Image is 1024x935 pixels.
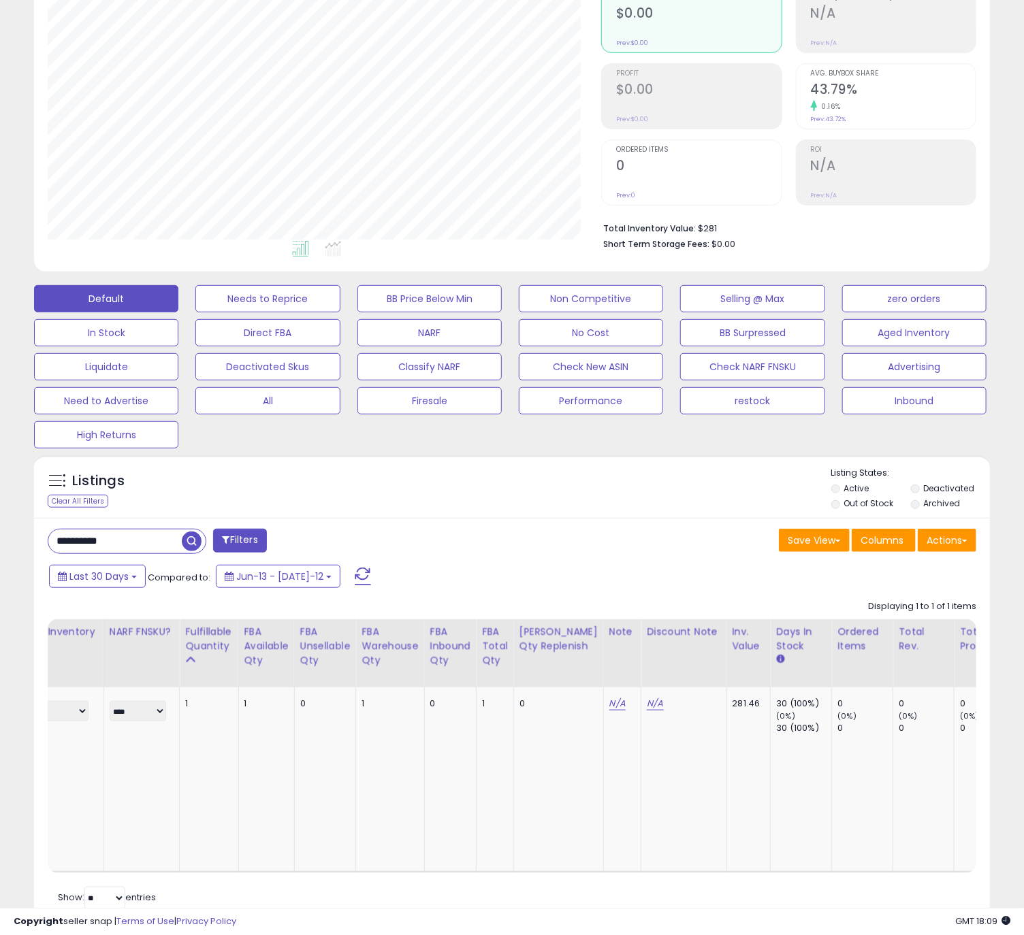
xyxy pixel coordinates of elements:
a: N/A [609,697,626,710]
span: Avg. Buybox Share [811,70,976,78]
div: 30 (100%) [776,722,831,734]
small: (0%) [960,710,979,721]
span: $0.00 [711,237,735,250]
button: Jun-13 - [DATE]-12 [216,565,340,588]
th: CSV column name: cust_attr_4_NARF FNSKU? [103,619,179,687]
div: seller snap | | [14,915,236,928]
div: 1 [482,698,503,710]
button: Check NARF FNSKU [680,353,825,380]
h2: 0 [616,158,781,176]
button: No Cost [519,319,663,346]
strong: Copyright [14,915,63,928]
div: Total Rev. [899,625,948,653]
a: Privacy Policy [176,915,236,928]
button: Selling @ Max [680,285,825,312]
th: CSV column name: cust_attr_5_Discount Note [641,619,726,687]
small: (0%) [776,710,795,721]
span: Ordered Items [616,146,781,154]
button: Aged Inventory [842,319,987,346]
label: Archived [924,497,961,509]
button: Non Competitive [519,285,663,312]
span: Columns [861,534,903,547]
small: Prev: N/A [811,39,837,47]
button: All [195,387,340,414]
div: NARF FNSKU? [110,625,174,639]
div: Clear All Filters [48,495,108,508]
div: FBA Total Qty [482,625,508,668]
div: 0 [837,698,893,710]
span: Last 30 Days [69,570,129,583]
button: Filters [213,529,266,553]
h2: $0.00 [616,5,781,24]
button: Columns [852,529,916,552]
div: 0 [960,722,1015,734]
small: Prev: $0.00 [616,39,648,47]
small: (0%) [837,710,857,721]
div: Total Profit [960,625,1010,653]
button: Firesale [357,387,502,414]
div: Displaying 1 to 1 of 1 items [868,600,976,613]
div: 0 [300,698,346,710]
div: 0 [899,698,954,710]
button: Performance [519,387,663,414]
div: FBA Unsellable Qty [300,625,351,668]
button: BB Surpressed [680,319,825,346]
p: Listing States: [831,467,990,480]
button: NARF [357,319,502,346]
div: 0 [960,698,1015,710]
button: Inbound [842,387,987,414]
button: Last 30 Days [49,565,146,588]
button: Needs to Reprice [195,285,340,312]
span: Jun-13 - [DATE]-12 [236,570,323,583]
th: Please note that this number is a calculation based on your required days of coverage and your ve... [513,619,603,687]
small: Prev: $0.00 [616,115,648,123]
small: Prev: 0 [616,191,635,199]
div: 30 (100%) [776,698,831,710]
button: zero orders [842,285,987,312]
small: 0.16% [817,101,842,112]
div: FBA inbound Qty [430,625,471,668]
button: Liquidate [34,353,178,380]
b: Total Inventory Value: [603,223,696,234]
h2: $0.00 [616,82,781,100]
h5: Listings [72,472,125,491]
div: Fulfillable Quantity [185,625,232,653]
span: 2025-08-12 18:09 GMT [955,915,1010,928]
div: 281.46 [733,698,761,710]
div: 1 [362,698,413,710]
button: restock [680,387,825,414]
span: ROI [811,146,976,154]
a: Terms of Use [116,915,174,928]
label: Out of Stock [844,497,894,509]
h2: N/A [811,158,976,176]
li: $281 [603,219,966,235]
b: Short Term Storage Fees: [603,238,709,250]
small: Days In Stock. [776,653,784,666]
div: 1 [185,698,227,710]
div: 0 [837,722,893,734]
div: FBA Available Qty [244,625,289,668]
button: High Returns [34,421,178,448]
button: Classify NARF [357,353,502,380]
span: Compared to: [148,571,210,584]
label: Active [844,482,869,494]
button: Save View [779,529,850,552]
div: Inv. value [733,625,765,653]
span: Show: entries [58,891,156,904]
div: 0 [519,698,593,710]
button: Default [34,285,178,312]
div: Ordered Items [837,625,887,653]
label: Deactivated [924,482,975,494]
button: Deactivated Skus [195,353,340,380]
small: Prev: N/A [811,191,837,199]
div: FBA Warehouse Qty [362,625,418,668]
div: 1 [244,698,284,710]
div: Days In Stock [776,625,826,653]
span: Profit [616,70,781,78]
button: Check New ASIN [519,353,663,380]
small: (0%) [899,710,918,721]
div: [PERSON_NAME] Qty Replenish [519,625,598,653]
h2: N/A [811,5,976,24]
button: Advertising [842,353,987,380]
div: Note [609,625,636,639]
